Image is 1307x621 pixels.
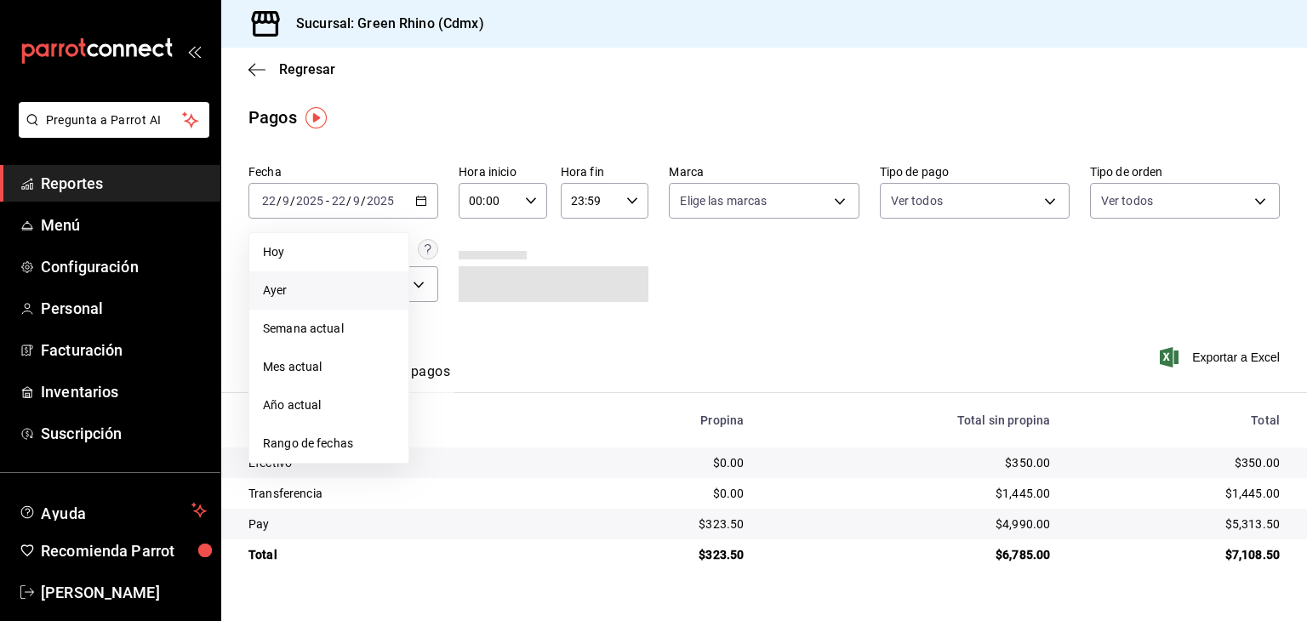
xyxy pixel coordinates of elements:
input: ---- [295,194,324,208]
div: Total [248,546,560,563]
label: Marca [669,166,859,178]
span: Regresar [279,61,335,77]
input: -- [331,194,346,208]
span: / [346,194,351,208]
span: Ayuda [41,500,185,521]
span: Facturación [41,339,207,362]
span: / [277,194,282,208]
div: $0.00 [587,485,744,502]
span: Menú [41,214,207,236]
label: Tipo de orden [1090,166,1280,178]
span: Ver todos [1101,192,1153,209]
div: $7,108.50 [1077,546,1280,563]
span: [PERSON_NAME] [41,581,207,604]
div: $323.50 [587,546,744,563]
span: Ver todos [891,192,943,209]
span: Inventarios [41,380,207,403]
label: Hora fin [561,166,649,178]
div: $4,990.00 [771,516,1050,533]
span: Mes actual [263,358,395,376]
div: $0.00 [587,454,744,471]
div: $1,445.00 [771,485,1050,502]
span: Elige las marcas [680,192,767,209]
div: Pay [248,516,560,533]
span: Hoy [263,243,395,261]
button: Regresar [248,61,335,77]
a: Pregunta a Parrot AI [12,123,209,141]
label: Fecha [248,166,438,178]
span: Suscripción [41,422,207,445]
span: Semana actual [263,320,395,338]
span: Pregunta a Parrot AI [46,111,183,129]
label: Hora inicio [459,166,547,178]
div: $323.50 [587,516,744,533]
input: -- [261,194,277,208]
span: Reportes [41,172,207,195]
h3: Sucursal: Green Rhino (Cdmx) [283,14,484,34]
div: $6,785.00 [771,546,1050,563]
span: - [326,194,329,208]
span: Personal [41,297,207,320]
div: Propina [587,413,744,427]
span: / [290,194,295,208]
span: Configuración [41,255,207,278]
div: $350.00 [1077,454,1280,471]
span: Recomienda Parrot [41,539,207,562]
button: Pregunta a Parrot AI [19,102,209,138]
button: Ver pagos [386,363,450,392]
div: $1,445.00 [1077,485,1280,502]
div: $350.00 [771,454,1050,471]
img: Tooltip marker [305,107,327,128]
input: -- [352,194,361,208]
span: Rango de fechas [263,435,395,453]
label: Tipo de pago [880,166,1070,178]
div: $5,313.50 [1077,516,1280,533]
div: Total [1077,413,1280,427]
div: Total sin propina [771,413,1050,427]
span: Ayer [263,282,395,299]
input: -- [282,194,290,208]
div: Transferencia [248,485,560,502]
span: / [361,194,366,208]
button: Exportar a Excel [1163,347,1280,367]
span: Año actual [263,396,395,414]
input: ---- [366,194,395,208]
div: Pagos [248,105,297,130]
button: open_drawer_menu [187,44,201,58]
